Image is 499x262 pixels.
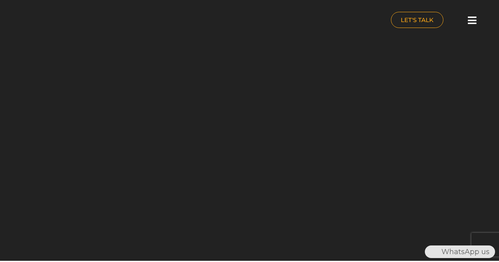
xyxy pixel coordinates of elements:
[425,245,495,258] div: WhatsApp us
[425,247,495,256] a: WhatsAppWhatsApp us
[401,17,434,23] span: LET'S TALK
[4,4,70,38] img: nuance-qatar_logo
[426,245,438,258] img: WhatsApp
[4,4,246,38] a: nuance-qatar_logo
[391,12,443,28] a: LET'S TALK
